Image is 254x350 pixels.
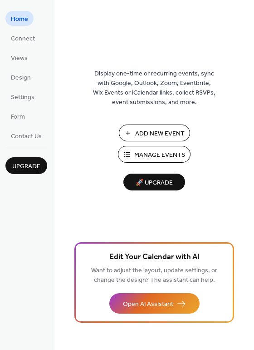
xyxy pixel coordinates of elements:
[109,251,200,264] span: Edit Your Calendar with AI
[5,89,40,104] a: Settings
[5,157,47,174] button: Upgrade
[129,177,180,189] span: 🚀 Upgrade
[5,70,36,85] a: Design
[5,30,40,45] a: Connect
[11,34,35,44] span: Connect
[11,132,42,141] span: Contact Us
[93,69,215,107] span: Display one-time or recurring events, sync with Google, Outlook, Zoom, Eventbrite, Wix Events or ...
[5,50,33,65] a: Views
[134,150,185,160] span: Manage Events
[91,265,217,286] span: Want to adjust the layout, update settings, or change the design? The assistant can help.
[119,125,190,141] button: Add New Event
[5,109,30,124] a: Form
[12,162,40,171] span: Upgrade
[123,300,173,309] span: Open AI Assistant
[118,146,190,163] button: Manage Events
[11,54,28,63] span: Views
[123,174,185,190] button: 🚀 Upgrade
[5,128,47,143] a: Contact Us
[11,112,25,122] span: Form
[109,293,200,314] button: Open AI Assistant
[11,93,34,102] span: Settings
[11,73,31,83] span: Design
[11,15,28,24] span: Home
[135,129,185,139] span: Add New Event
[5,11,34,26] a: Home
